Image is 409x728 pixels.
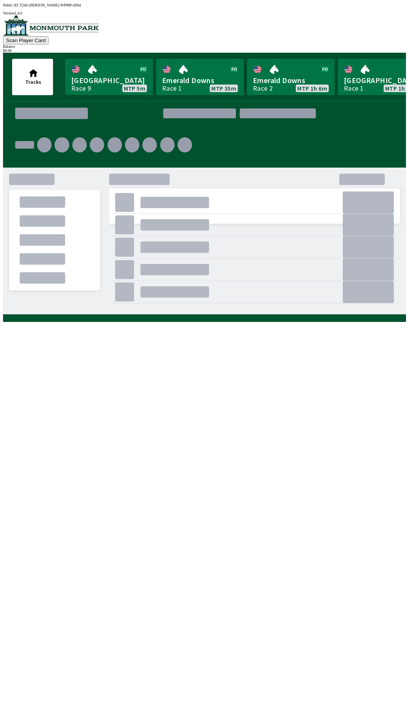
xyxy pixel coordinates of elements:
[20,3,81,7] span: T24S-[PERSON_NAME]-WPMP-4JH4
[115,282,134,301] div: .
[9,174,55,185] div: .
[253,75,329,85] span: Emerald Downs
[90,137,104,152] div: .
[343,281,394,303] div: .
[3,49,406,53] div: $ 0.00
[115,193,134,212] div: .
[72,137,87,152] div: .
[3,44,406,49] div: Balance
[25,78,41,85] span: Tracks
[253,85,273,91] div: Race 2
[343,236,394,258] div: .
[115,215,134,234] div: .
[3,15,99,36] img: venue logo
[162,85,182,91] div: Race 1
[140,219,209,231] div: .
[140,197,209,208] div: .
[178,137,192,152] div: .
[195,134,394,172] div: .
[156,59,244,95] a: Emerald DownsRace 1MTP 35m
[20,272,65,284] div: .
[20,253,65,265] div: .
[20,196,65,208] div: .
[115,260,134,279] div: .
[37,137,52,152] div: .
[140,286,209,298] div: .
[3,36,48,44] button: Scan Player Card
[211,85,236,91] span: MTP 35m
[140,264,209,275] div: .
[71,75,147,85] span: [GEOGRAPHIC_DATA]
[160,137,175,152] div: .
[343,191,394,213] div: .
[162,75,238,85] span: Emerald Downs
[124,85,145,91] span: MTP 5m
[140,242,209,253] div: .
[108,137,122,152] div: .
[343,214,394,236] div: .
[115,238,134,257] div: .
[247,59,335,95] a: Emerald DownsRace 2MTP 1h 6m
[20,215,65,227] div: .
[55,137,69,152] div: .
[344,85,364,91] div: Race 1
[142,137,157,152] div: .
[3,11,406,15] div: Version 1.4.0
[343,259,394,281] div: .
[3,3,406,7] div: Public ID:
[109,231,400,315] div: .
[71,85,91,91] div: Race 9
[320,110,394,116] div: .
[125,137,139,152] div: .
[65,59,153,95] a: [GEOGRAPHIC_DATA]Race 9MTP 5m
[297,85,327,91] span: MTP 1h 6m
[12,59,53,95] button: Tracks
[15,141,34,149] div: .
[20,234,65,246] div: .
